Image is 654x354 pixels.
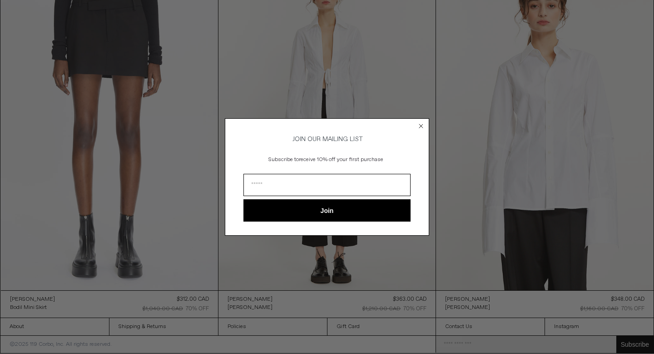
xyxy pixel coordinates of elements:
[268,156,299,163] span: Subscribe to
[243,174,411,196] input: Email
[243,199,411,222] button: Join
[291,135,363,143] span: JOIN OUR MAILING LIST
[299,156,383,163] span: receive 10% off your first purchase
[416,121,426,131] button: Close dialog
